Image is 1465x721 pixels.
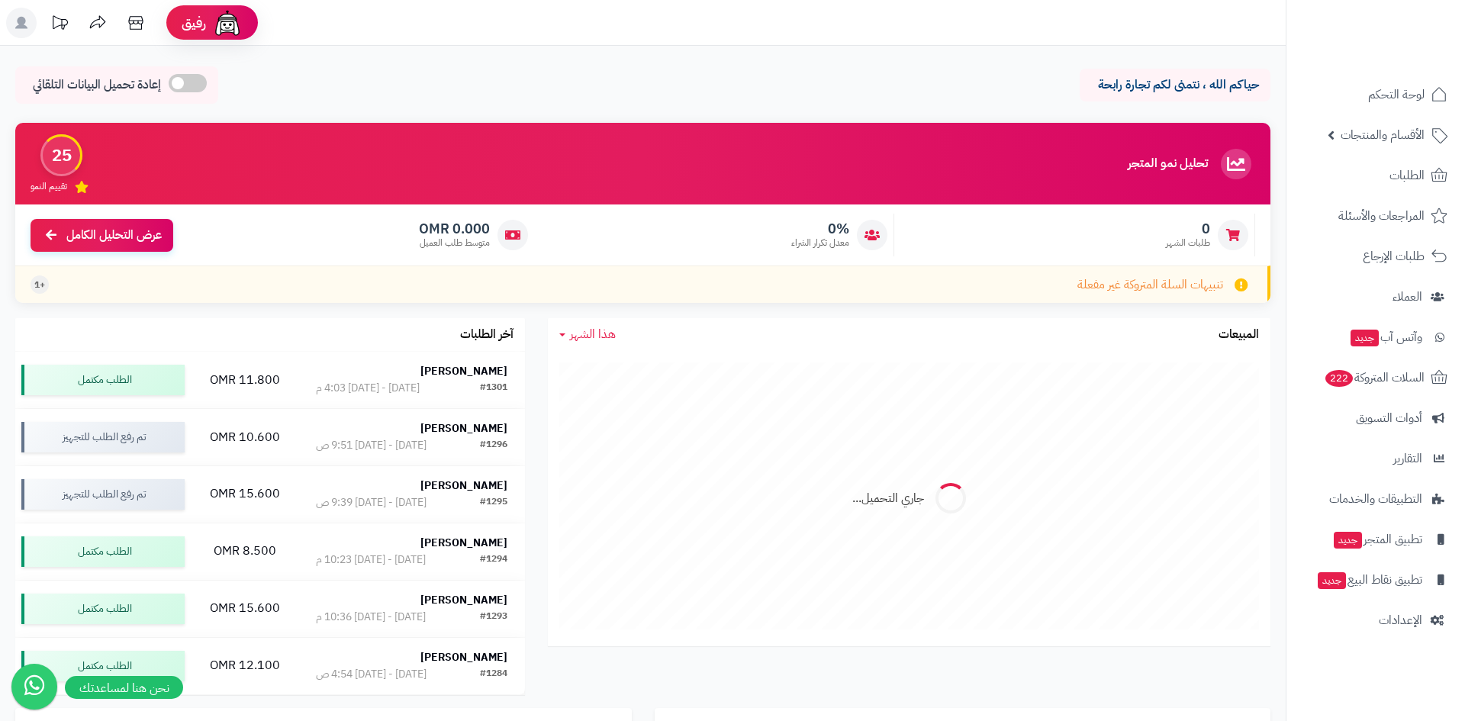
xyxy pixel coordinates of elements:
span: إعادة تحميل البيانات التلقائي [33,76,161,94]
span: العملاء [1393,286,1422,307]
a: تطبيق نقاط البيعجديد [1296,562,1456,598]
span: الأقسام والمنتجات [1341,124,1425,146]
strong: [PERSON_NAME] [420,363,507,379]
span: وآتس آب [1349,327,1422,348]
span: أدوات التسويق [1356,407,1422,429]
td: 12.100 OMR [191,638,298,694]
a: وآتس آبجديد [1296,319,1456,356]
div: تم رفع الطلب للتجهيز [21,422,185,452]
div: الطلب مكتمل [21,651,185,681]
span: 222 [1325,370,1353,387]
strong: [PERSON_NAME] [420,478,507,494]
div: #1293 [480,610,507,625]
span: طلبات الإرجاع [1363,246,1425,267]
a: السلات المتروكة222 [1296,359,1456,396]
div: #1284 [480,667,507,682]
a: عرض التحليل الكامل [31,219,173,252]
span: رفيق [182,14,206,32]
a: هذا الشهر [559,326,616,343]
span: عرض التحليل الكامل [66,227,162,244]
div: جاري التحميل... [852,490,924,507]
strong: [PERSON_NAME] [420,420,507,436]
a: لوحة التحكم [1296,76,1456,113]
span: جديد [1334,532,1362,549]
span: تقييم النمو [31,180,67,193]
span: السلات المتروكة [1324,367,1425,388]
img: ai-face.png [212,8,243,38]
span: هذا الشهر [570,325,616,343]
div: الطلب مكتمل [21,536,185,567]
span: المراجعات والأسئلة [1338,205,1425,227]
div: #1301 [480,381,507,396]
div: #1295 [480,495,507,510]
a: الطلبات [1296,157,1456,194]
strong: [PERSON_NAME] [420,649,507,665]
span: التطبيقات والخدمات [1329,488,1422,510]
span: جديد [1318,572,1346,589]
span: الإعدادات [1379,610,1422,631]
span: معدل تكرار الشراء [791,237,849,249]
a: الإعدادات [1296,602,1456,639]
span: 0.000 OMR [419,220,490,237]
td: 10.600 OMR [191,409,298,465]
div: [DATE] - [DATE] 10:36 م [316,610,426,625]
div: الطلب مكتمل [21,594,185,624]
span: الطلبات [1389,165,1425,186]
span: جديد [1351,330,1379,346]
a: تطبيق المتجرجديد [1296,521,1456,558]
strong: [PERSON_NAME] [420,535,507,551]
div: #1294 [480,552,507,568]
div: [DATE] - [DATE] 10:23 م [316,552,426,568]
div: [DATE] - [DATE] 9:51 ص [316,438,427,453]
div: #1296 [480,438,507,453]
td: 15.600 OMR [191,466,298,523]
span: 0 [1166,220,1210,237]
h3: تحليل نمو المتجر [1128,157,1208,171]
h3: آخر الطلبات [460,328,514,342]
h3: المبيعات [1219,328,1259,342]
div: الطلب مكتمل [21,365,185,395]
span: تطبيق المتجر [1332,529,1422,550]
td: 11.800 OMR [191,352,298,408]
span: لوحة التحكم [1368,84,1425,105]
div: تم رفع الطلب للتجهيز [21,479,185,510]
span: طلبات الشهر [1166,237,1210,249]
p: حياكم الله ، نتمنى لكم تجارة رابحة [1091,76,1259,94]
span: تنبيهات السلة المتروكة غير مفعلة [1077,276,1223,294]
td: 15.600 OMR [191,581,298,637]
a: العملاء [1296,278,1456,315]
div: [DATE] - [DATE] 9:39 ص [316,495,427,510]
span: 0% [791,220,849,237]
a: تحديثات المنصة [40,8,79,42]
span: +1 [34,278,45,291]
span: متوسط طلب العميل [419,237,490,249]
div: [DATE] - [DATE] 4:54 ص [316,667,427,682]
a: أدوات التسويق [1296,400,1456,436]
a: التطبيقات والخدمات [1296,481,1456,517]
span: تطبيق نقاط البيع [1316,569,1422,591]
a: طلبات الإرجاع [1296,238,1456,275]
td: 8.500 OMR [191,523,298,580]
a: المراجعات والأسئلة [1296,198,1456,234]
div: [DATE] - [DATE] 4:03 م [316,381,420,396]
strong: [PERSON_NAME] [420,592,507,608]
a: التقارير [1296,440,1456,477]
span: التقارير [1393,448,1422,469]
